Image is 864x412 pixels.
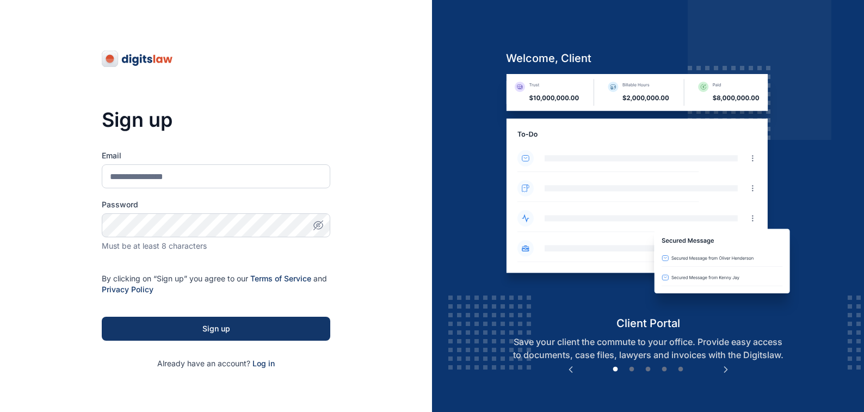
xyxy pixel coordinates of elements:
p: Already have an account? [102,358,330,369]
button: 4 [659,364,670,375]
label: Email [102,150,330,161]
img: digitslaw-logo [102,50,174,67]
h5: welcome, client [497,51,799,66]
img: client-portal [497,74,799,315]
button: 5 [675,364,686,375]
p: Save your client the commute to your office. Provide easy access to documents, case files, lawyer... [497,335,799,361]
button: 2 [626,364,637,375]
a: Privacy Policy [102,285,153,294]
a: Terms of Service [250,274,311,283]
div: Must be at least 8 characters [102,241,330,251]
button: 1 [610,364,621,375]
a: Log in [252,359,275,368]
button: Sign up [102,317,330,341]
button: Previous [565,364,576,375]
div: Sign up [119,323,313,334]
h3: Sign up [102,109,330,131]
label: Password [102,199,330,210]
button: 3 [643,364,653,375]
p: By clicking on “Sign up” you agree to our and [102,273,330,295]
button: Next [720,364,731,375]
h5: client portal [497,316,799,331]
